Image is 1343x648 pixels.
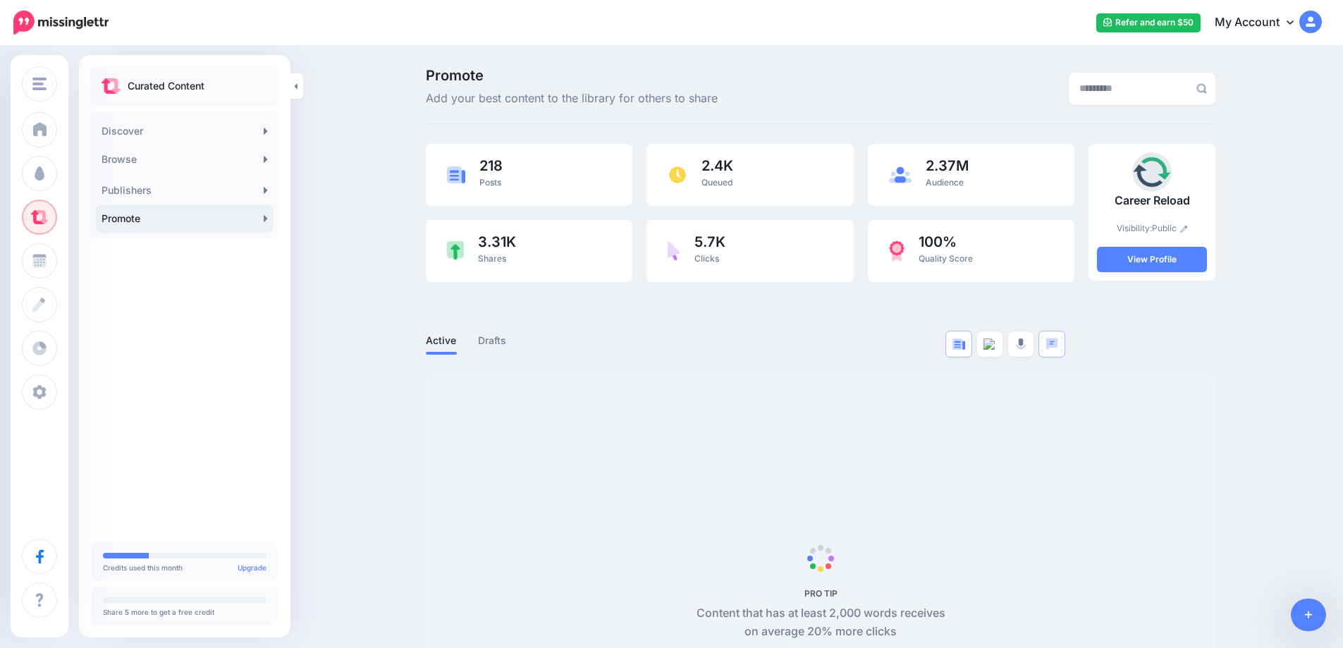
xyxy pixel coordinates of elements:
img: microphone-grey.png [1016,338,1026,350]
img: GPXZ3UKHIER4D7WP5ADK8KRX0F3PSPKU_thumb.jpg [1132,152,1172,192]
img: article-blue.png [447,166,465,183]
img: Missinglettr [13,11,109,35]
span: 3.31K [478,235,516,249]
img: prize-red.png [889,240,904,262]
a: Drafts [478,332,507,349]
img: pointer-purple.png [668,241,680,261]
img: users-blue.png [889,166,912,183]
span: Shares [478,253,506,264]
a: Public [1152,223,1188,233]
img: chat-square-blue.png [1045,338,1058,350]
a: View Profile [1097,247,1207,272]
a: Discover [96,117,274,145]
span: Audience [926,177,964,188]
img: search-grey-6.png [1196,83,1207,94]
span: Posts [479,177,501,188]
span: Queued [701,177,732,188]
span: Promote [426,68,718,82]
a: Promote [96,204,274,233]
img: clock.png [668,165,687,185]
span: Clicks [694,253,719,264]
span: 2.37M [926,159,969,173]
img: video--grey.png [983,338,996,350]
img: curate.png [102,78,121,94]
p: Content that has at least 2,000 words receives on average 20% more clicks [689,604,953,641]
a: Publishers [96,176,274,204]
img: share-green.png [447,241,464,260]
a: My Account [1201,6,1322,40]
span: 218 [479,159,503,173]
a: Browse [96,145,274,173]
span: Quality Score [919,253,973,264]
a: Refer and earn $50 [1096,13,1201,32]
a: Active [426,332,457,349]
img: article-blue.png [952,338,965,350]
span: 100% [919,235,973,249]
span: 2.4K [701,159,733,173]
h5: PRO TIP [689,588,953,599]
p: Visibility: [1097,221,1207,236]
span: Add your best content to the library for others to share [426,90,718,108]
p: Career Reload [1097,192,1207,210]
img: menu.png [32,78,47,90]
span: 5.7K [694,235,725,249]
p: Curated Content [128,78,204,94]
img: pencil.png [1180,225,1188,233]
